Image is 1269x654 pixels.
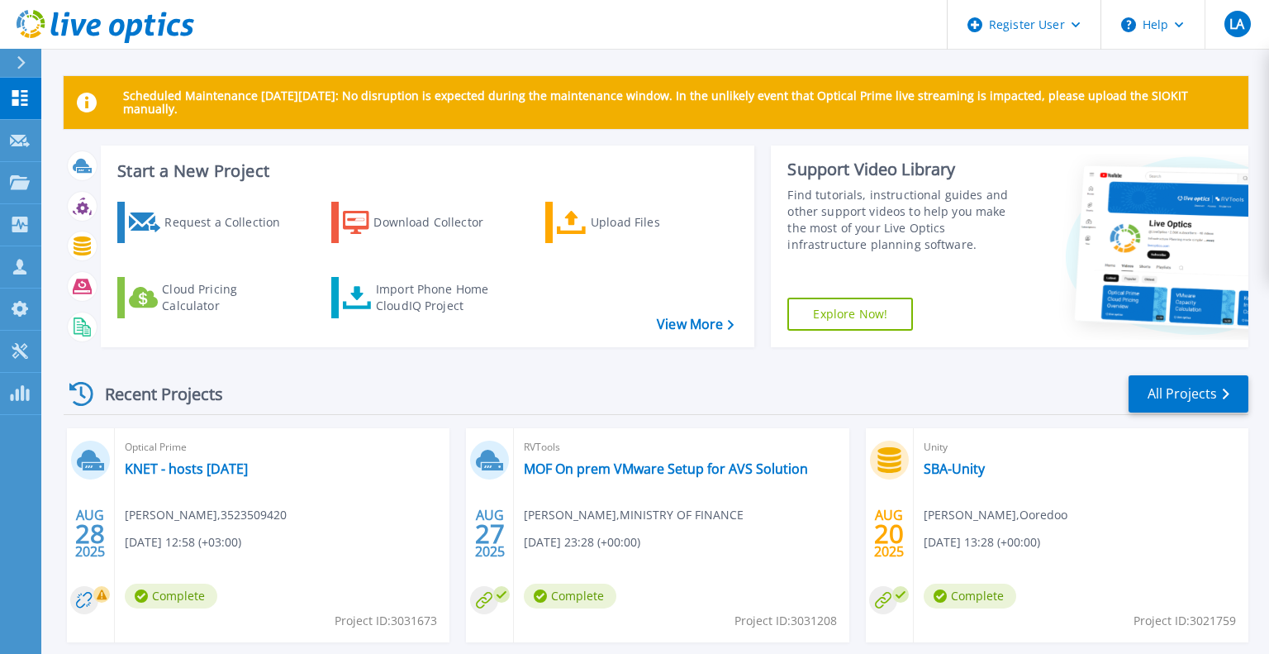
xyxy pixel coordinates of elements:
[657,317,734,332] a: View More
[1129,375,1248,413] a: All Projects
[74,504,106,564] div: AUG 2025
[373,206,506,239] div: Download Collector
[1229,17,1244,31] span: LA
[924,533,1040,551] span: [DATE] 13:28 (+00:00)
[474,504,506,564] div: AUG 2025
[924,584,1016,609] span: Complete
[475,527,505,541] span: 27
[524,506,744,524] span: [PERSON_NAME] , MINISTRY OF FINANCE
[591,206,723,239] div: Upload Files
[524,461,808,477] a: MOF On prem VMware Setup for AVS Solution
[117,277,302,318] a: Cloud Pricing Calculator
[924,506,1067,524] span: [PERSON_NAME] , Ooredoo
[545,202,730,243] a: Upload Files
[787,187,1027,253] div: Find tutorials, instructional guides and other support videos to help you make the most of your L...
[734,612,837,630] span: Project ID: 3031208
[924,461,985,477] a: SBA-Unity
[376,281,505,314] div: Import Phone Home CloudIQ Project
[1134,612,1236,630] span: Project ID: 3021759
[524,438,839,456] span: RVTools
[117,202,302,243] a: Request a Collection
[125,584,217,609] span: Complete
[75,527,105,541] span: 28
[524,584,616,609] span: Complete
[335,612,437,630] span: Project ID: 3031673
[64,374,245,414] div: Recent Projects
[164,206,297,239] div: Request a Collection
[125,533,241,551] span: [DATE] 12:58 (+03:00)
[874,527,904,541] span: 20
[873,504,905,564] div: AUG 2025
[117,162,734,180] h3: Start a New Project
[123,89,1235,116] p: Scheduled Maintenance [DATE][DATE]: No disruption is expected during the maintenance window. In t...
[331,202,516,243] a: Download Collector
[787,298,913,331] a: Explore Now!
[787,159,1027,180] div: Support Video Library
[162,281,294,314] div: Cloud Pricing Calculator
[125,438,440,456] span: Optical Prime
[524,533,640,551] span: [DATE] 23:28 (+00:00)
[125,461,248,477] a: KNET - hosts [DATE]
[125,506,287,524] span: [PERSON_NAME] , 3523509420
[924,438,1238,456] span: Unity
